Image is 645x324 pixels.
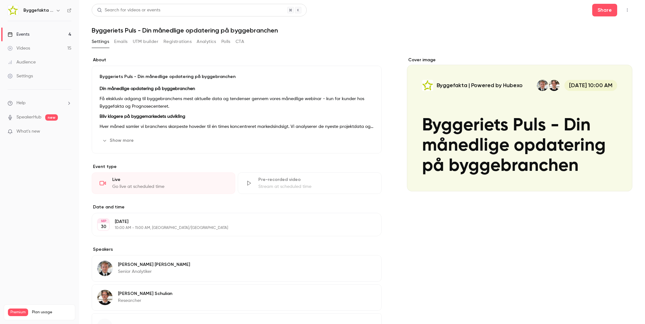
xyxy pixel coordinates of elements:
[112,183,227,190] div: Go live at scheduled time
[98,219,109,223] div: SEP
[163,37,192,47] button: Registrations
[8,31,29,38] div: Events
[118,297,172,304] p: Researcher
[112,177,227,183] div: Live
[16,114,41,121] a: SpeakerHub
[8,59,36,65] div: Audience
[118,268,190,275] p: Senior Analytiker
[100,123,374,130] p: Hver måned samler vi branchens skarpeste hoveder til én times koncentreret markedsindsigt. Vi ana...
[100,114,185,119] strong: Bliv klogere på byggemarkedets udvikling
[221,37,230,47] button: Polls
[32,310,71,315] span: Plan usage
[100,95,374,110] p: Få eksklusiv adgang til byggebranchens mest aktuelle data og tendenser gennem vores månedlige web...
[92,284,382,311] div: Rasmus Schulian[PERSON_NAME] SchulianResearcher
[592,4,617,16] button: Share
[92,246,382,253] label: Speakers
[100,74,374,80] p: Byggeriets Puls - Din månedlige opdatering på byggebranchen
[258,183,373,190] div: Stream at scheduled time
[8,73,33,79] div: Settings
[133,37,158,47] button: UTM builder
[8,100,71,106] li: help-dropdown-opener
[100,87,195,91] strong: Din månedlige opdatering på byggebranchen
[97,261,113,276] img: Lasse Lundqvist
[114,37,127,47] button: Emails
[92,255,382,282] div: Lasse Lundqvist[PERSON_NAME] [PERSON_NAME]Senior Analytiker
[8,5,18,15] img: Byggefakta | Powered by Hubexo
[92,164,382,170] p: Event type
[97,290,113,305] img: Rasmus Schulian
[92,37,109,47] button: Settings
[92,204,382,210] label: Date and time
[115,225,348,231] p: 10:00 AM - 11:00 AM, [GEOGRAPHIC_DATA]/[GEOGRAPHIC_DATA]
[118,291,172,297] p: [PERSON_NAME] Schulian
[101,224,106,230] p: 30
[16,100,26,106] span: Help
[8,309,28,316] span: Premium
[97,7,160,14] div: Search for videos or events
[407,57,632,63] label: Cover image
[8,45,30,51] div: Videos
[92,172,235,194] div: LiveGo live at scheduled time
[23,7,53,14] h6: Byggefakta | Powered by Hubexo
[236,37,244,47] button: CTA
[238,172,381,194] div: Pre-recorded videoStream at scheduled time
[100,135,138,146] button: Show more
[45,114,58,121] span: new
[16,128,40,135] span: What's new
[92,57,382,63] label: About
[197,37,216,47] button: Analytics
[118,261,190,268] p: [PERSON_NAME] [PERSON_NAME]
[407,57,632,191] section: Cover image
[92,27,632,34] h1: Byggeriets Puls - Din månedlige opdatering på byggebranchen
[115,219,348,225] p: [DATE]
[258,177,373,183] div: Pre-recorded video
